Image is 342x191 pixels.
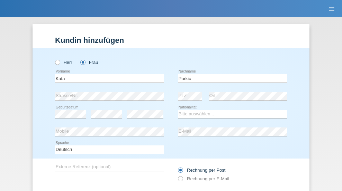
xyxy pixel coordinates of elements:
[80,60,85,64] input: Frau
[325,7,339,11] a: menu
[55,60,72,65] label: Herr
[178,168,225,173] label: Rechnung per Post
[178,168,182,176] input: Rechnung per Post
[178,176,182,185] input: Rechnung per E-Mail
[55,36,287,45] h1: Kundin hinzufügen
[80,60,98,65] label: Frau
[55,60,60,64] input: Herr
[178,176,229,181] label: Rechnung per E-Mail
[328,6,335,12] i: menu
